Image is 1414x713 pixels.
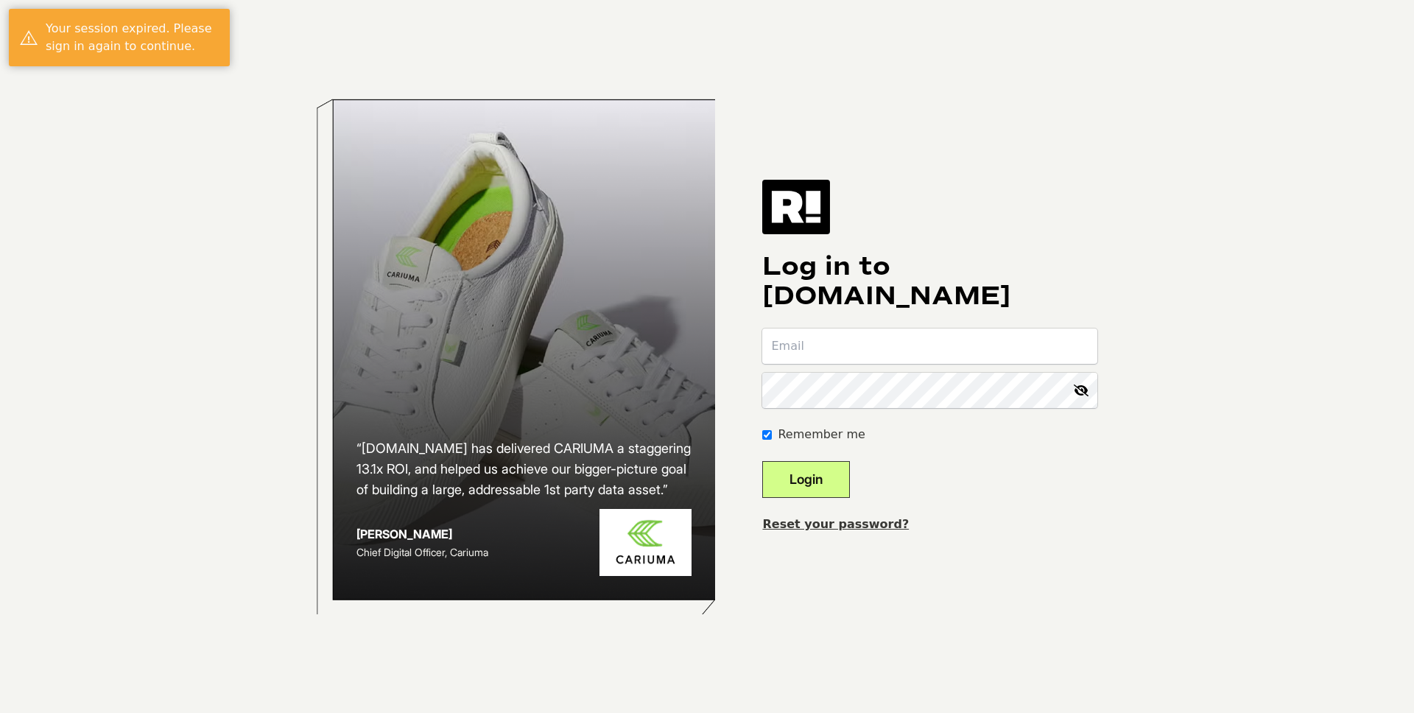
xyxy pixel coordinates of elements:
[356,438,692,500] h2: “[DOMAIN_NAME] has delivered CARIUMA a staggering 13.1x ROI, and helped us achieve our bigger-pic...
[46,20,219,55] div: Your session expired. Please sign in again to continue.
[762,180,830,234] img: Retention.com
[778,426,865,443] label: Remember me
[356,527,452,541] strong: [PERSON_NAME]
[356,546,488,558] span: Chief Digital Officer, Cariuma
[762,461,850,498] button: Login
[762,329,1097,364] input: Email
[599,509,692,576] img: Cariuma
[762,517,909,531] a: Reset your password?
[762,252,1097,311] h1: Log in to [DOMAIN_NAME]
